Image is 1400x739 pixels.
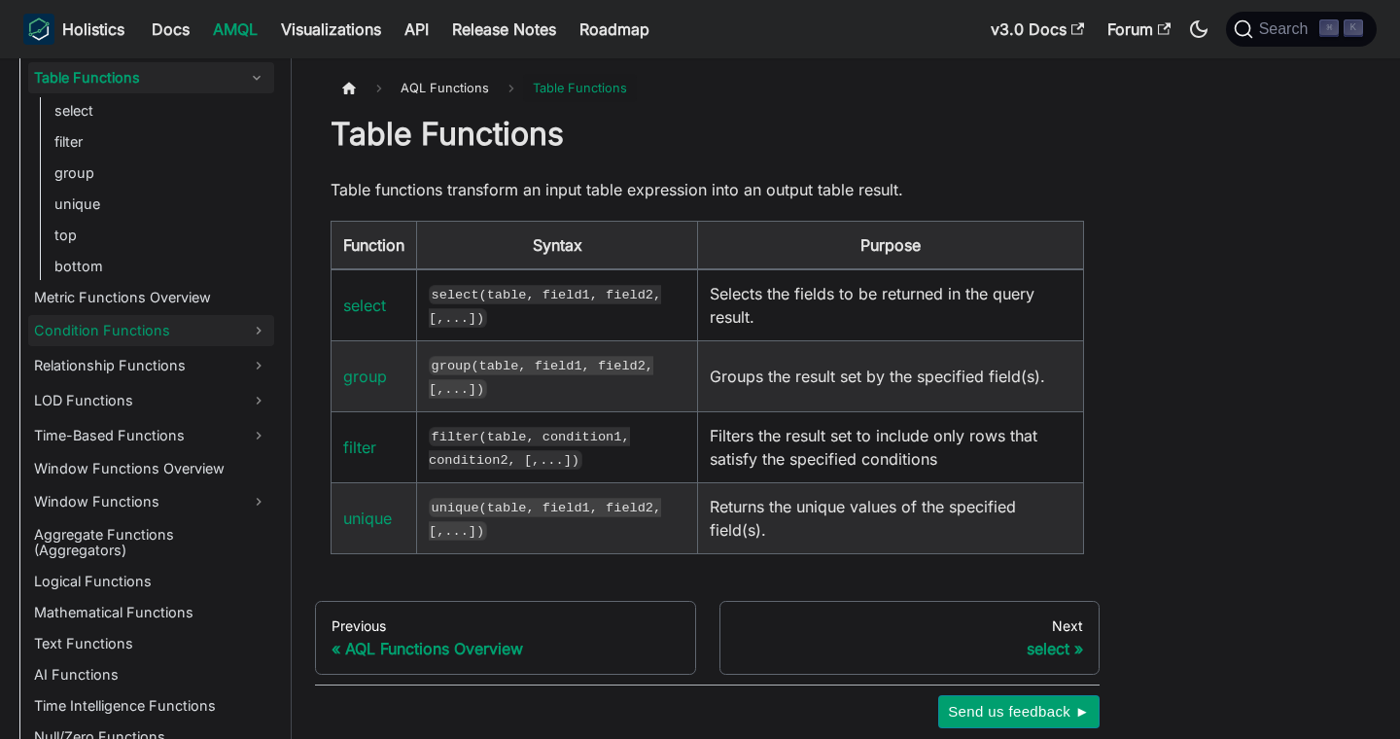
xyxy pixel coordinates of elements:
[343,509,392,528] a: unique
[332,639,680,658] div: AQL Functions Overview
[417,222,698,270] th: Syntax
[28,661,274,688] a: AI Functions
[28,599,274,626] a: Mathematical Functions
[698,222,1084,270] th: Purpose
[28,350,274,381] a: Relationship Functions
[332,222,417,270] th: Function
[28,315,274,346] a: Condition Functions
[440,14,568,45] a: Release Notes
[28,284,274,311] a: Metric Functions Overview
[269,14,393,45] a: Visualizations
[1226,12,1377,47] button: Search (Command+K)
[28,455,274,482] a: Window Functions Overview
[315,601,1100,675] nav: Docs pages
[343,296,386,315] a: select
[938,695,1100,728] button: Send us feedback ►
[429,427,630,470] code: filter(table, condition1, condition2, [,...])
[23,14,54,45] img: Holistics
[698,341,1084,412] td: Groups the result set by the specified field(s).
[698,483,1084,554] td: Returns the unique values of the specified field(s).
[28,420,274,451] a: Time-Based Functions
[49,159,274,187] a: group
[568,14,661,45] a: Roadmap
[201,14,269,45] a: AMQL
[331,115,1084,154] h1: Table Functions
[28,692,274,720] a: Time Intelligence Functions
[49,128,274,156] a: filter
[429,356,653,399] code: group(table, field1, field2, [,...])
[49,253,274,280] a: bottom
[332,617,680,635] div: Previous
[736,617,1084,635] div: Next
[140,14,201,45] a: Docs
[979,14,1096,45] a: v3.0 Docs
[49,222,274,249] a: top
[315,601,696,675] a: PreviousAQL Functions Overview
[331,74,1084,102] nav: Breadcrumbs
[1319,19,1339,37] kbd: ⌘
[343,367,387,386] a: group
[523,74,637,102] span: Table Functions
[1253,20,1320,38] span: Search
[28,486,274,517] a: Window Functions
[28,385,274,416] a: LOD Functions
[948,699,1090,724] span: Send us feedback ►
[62,18,124,41] b: Holistics
[698,269,1084,341] td: Selects the fields to be returned in the query result.
[391,74,499,102] span: AQL Functions
[1344,19,1363,37] kbd: K
[331,178,1084,201] p: Table functions transform an input table expression into an output table result.
[28,630,274,657] a: Text Functions
[28,521,274,564] a: Aggregate Functions (Aggregators)
[343,438,376,457] a: filter
[49,191,274,218] a: unique
[239,62,274,93] button: Collapse sidebar category 'Table Functions'
[23,14,124,45] a: HolisticsHolistics
[28,62,239,93] a: Table Functions
[49,97,274,124] a: select
[736,639,1084,658] div: select
[1183,14,1214,45] button: Switch between dark and light mode (currently dark mode)
[429,285,661,328] code: select(table, field1, field2, [,...])
[698,412,1084,483] td: Filters the result set to include only rows that satisfy the specified conditions
[331,74,367,102] a: Home page
[719,601,1101,675] a: Nextselect
[393,14,440,45] a: API
[1096,14,1182,45] a: Forum
[28,568,274,595] a: Logical Functions
[429,498,661,541] code: unique(table, field1, field2, [,...])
